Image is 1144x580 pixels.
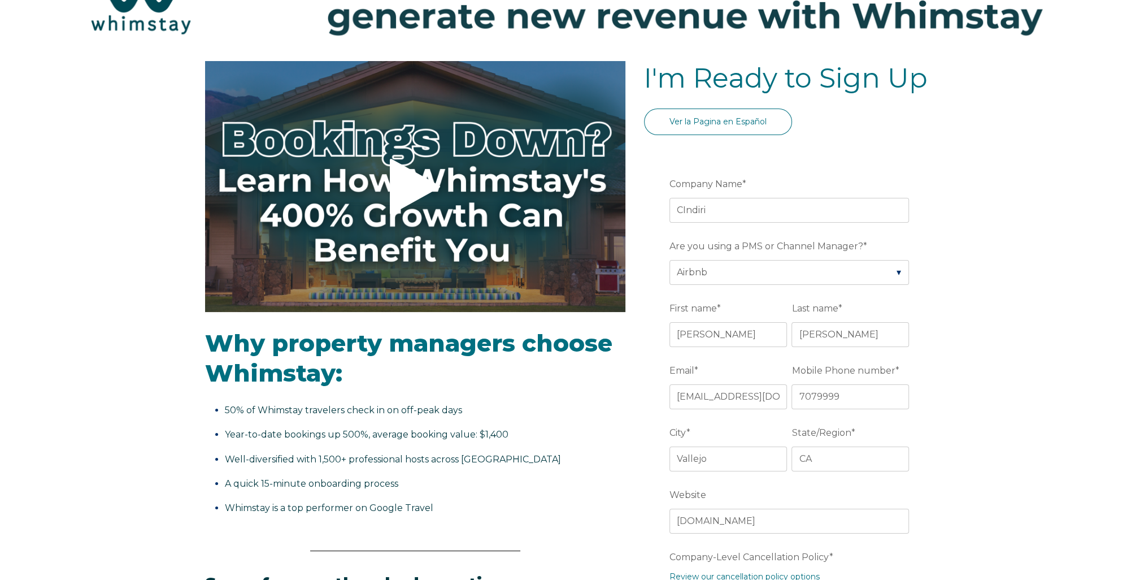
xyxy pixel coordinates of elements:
span: Website [669,486,706,504]
span: Company-Level Cancellation Policy [669,548,829,566]
span: Year-to-date bookings up 500%, average booking value: $1,400 [225,429,508,440]
span: Well-diversified with 1,500+ professional hosts across [GEOGRAPHIC_DATA] [225,454,561,465]
span: Company Name [669,175,742,193]
span: Email [669,362,694,379]
span: 50% of Whimstay travelers check in on off-peak days [225,405,462,415]
span: I'm Ready to Sign Up [644,62,928,94]
span: City [669,424,686,442]
span: Whimstay is a top performer on Google Travel [225,503,433,513]
span: Why property managers choose Whimstay: [205,328,612,388]
span: Are you using a PMS or Channel Manager? [669,237,863,255]
span: First name [669,300,717,317]
span: Last name [791,300,838,317]
span: A quick 15-minute onboarding process [225,478,398,489]
a: Ver la Pagina en Español [644,109,792,135]
span: Mobile Phone number [791,362,895,379]
span: State/Region [791,424,851,442]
